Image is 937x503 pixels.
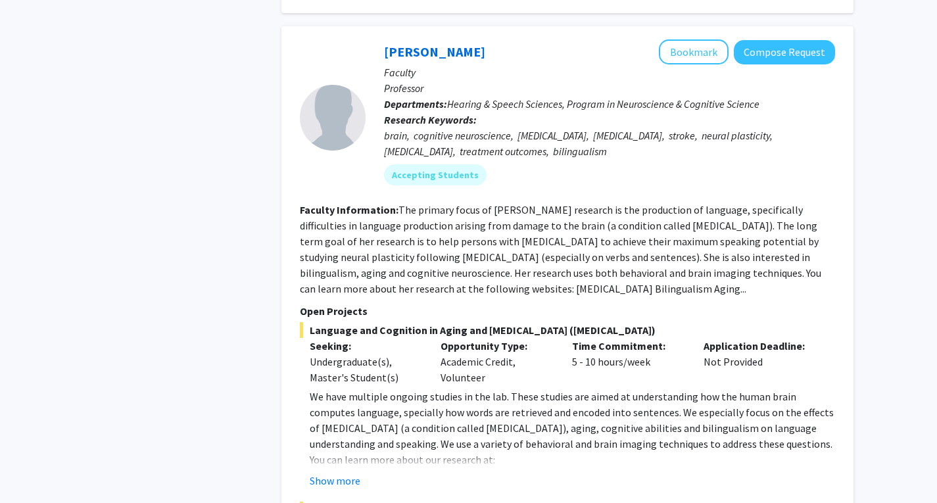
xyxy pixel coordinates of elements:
[384,97,447,110] b: Departments:
[310,354,421,385] div: Undergraduate(s), Master's Student(s)
[704,338,815,354] p: Application Deadline:
[300,322,835,338] span: Language and Cognition in Aging and [MEDICAL_DATA] ([MEDICAL_DATA])
[384,113,477,126] b: Research Keywords:
[300,203,398,216] b: Faculty Information:
[447,97,759,110] span: Hearing & Speech Sciences, Program in Neuroscience & Cognitive Science
[310,452,835,467] p: You can learn more about our research at:
[310,338,421,354] p: Seeking:
[562,338,694,385] div: 5 - 10 hours/week
[384,64,835,80] p: Faculty
[384,164,487,185] mat-chip: Accepting Students
[384,128,835,159] div: brain, cognitive neuroscience, [MEDICAL_DATA], [MEDICAL_DATA], stroke, neural plasticity, [MEDICA...
[694,338,825,385] div: Not Provided
[384,80,835,96] p: Professor
[10,444,56,493] iframe: Chat
[300,303,835,319] p: Open Projects
[310,473,360,489] button: Show more
[431,338,562,385] div: Academic Credit, Volunteer
[384,43,485,60] a: [PERSON_NAME]
[300,203,821,295] fg-read-more: The primary focus of [PERSON_NAME] research is the production of language, specifically difficult...
[310,389,835,452] p: We have multiple ongoing studies in the lab. These studies are aimed at understanding how the hum...
[572,338,684,354] p: Time Commitment:
[734,40,835,64] button: Compose Request to Yasmeen Faroqi-Shah
[441,338,552,354] p: Opportunity Type:
[659,39,729,64] button: Add Yasmeen Faroqi-Shah to Bookmarks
